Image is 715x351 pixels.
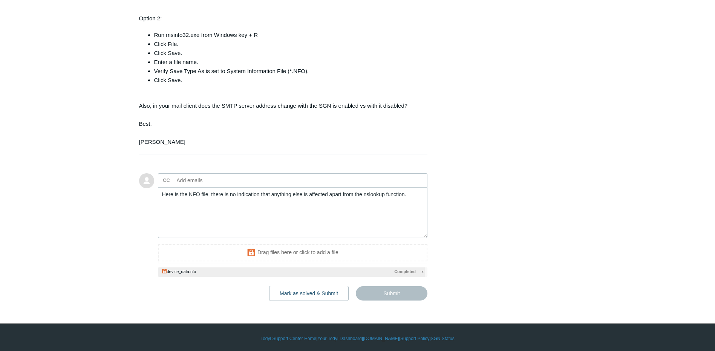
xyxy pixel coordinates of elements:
[154,67,420,76] li: Verify Save Type As is set to System Information File (*.NFO).
[431,335,455,342] a: SGN Status
[163,175,170,186] label: CC
[269,286,349,301] button: Mark as solved & Submit
[394,269,416,275] span: Completed
[174,175,255,186] input: Add emails
[400,335,429,342] a: Support Policy
[154,76,420,85] li: Click Save.
[154,49,420,58] li: Click Save.
[154,58,420,67] li: Enter a file name.
[356,286,427,301] input: Submit
[139,335,576,342] div: | | | |
[260,335,316,342] a: Todyl Support Center Home
[421,269,424,275] span: x
[158,187,428,238] textarea: Add your reply
[154,31,420,40] li: Run msinfo32.exe from Windows key + R
[317,335,361,342] a: Your Todyl Dashboard
[154,40,420,49] li: Click File.
[363,335,399,342] a: [DOMAIN_NAME]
